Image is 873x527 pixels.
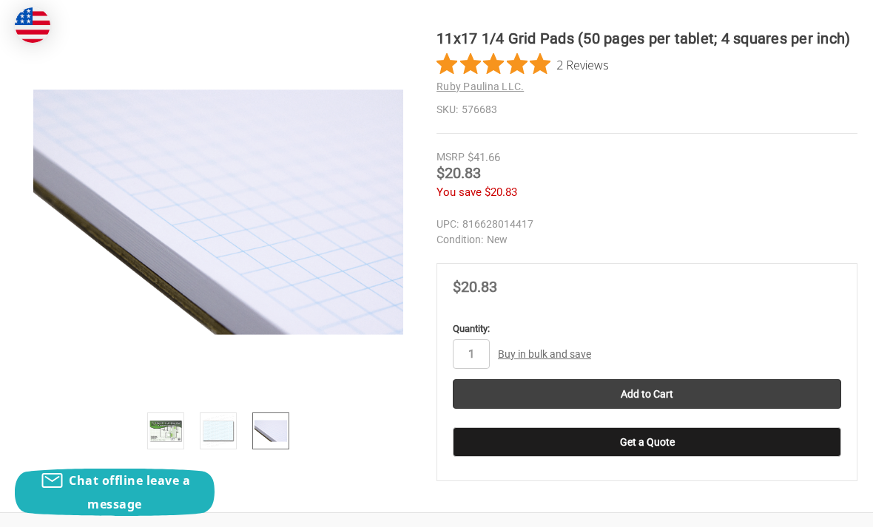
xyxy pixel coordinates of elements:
[751,487,873,527] iframe: Google Customer Reviews
[437,232,483,248] dt: Condition:
[437,102,857,118] dd: 576683
[453,322,841,336] label: Quantity:
[149,415,182,447] img: 11x17 1/4 Grid Pads (50 pages per tablet; 4 squares per inch)
[437,232,857,248] dd: New
[437,217,857,232] dd: 816628014417
[453,379,841,409] input: Add to Cart
[15,469,215,516] button: Chat offline leave a message
[485,186,517,199] span: $20.83
[453,278,497,296] span: $20.83
[437,102,458,118] dt: SKU:
[437,164,481,182] span: $20.83
[202,415,235,447] img: 11x17 1/4 Grid Pads (50 pages per tablet; 4 squares per inch)
[437,149,465,165] div: MSRP
[468,151,500,164] span: $41.66
[33,27,403,397] img: 11x17 1/4 Grid Pads (50 pages per tablet; 4 squares per inch)
[255,415,287,447] img: 11x17 Grid Pad 1/4" Square Quadrille Graph (50 Sheets per pad)(576683)
[453,427,841,457] button: Get a Quote
[69,472,190,512] span: Chat offline leave a message
[437,53,609,75] button: Rated 5 out of 5 stars from 2 reviews. Jump to reviews.
[15,7,50,43] img: duty and tax information for United States
[437,186,482,199] span: You save
[437,81,524,92] a: Ruby Paulina LLC.
[437,27,857,50] h1: 11x17 1/4 Grid Pads (50 pages per tablet; 4 squares per inch)
[498,348,591,360] a: Buy in bulk and save
[556,53,609,75] span: 2 Reviews
[437,217,459,232] dt: UPC:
